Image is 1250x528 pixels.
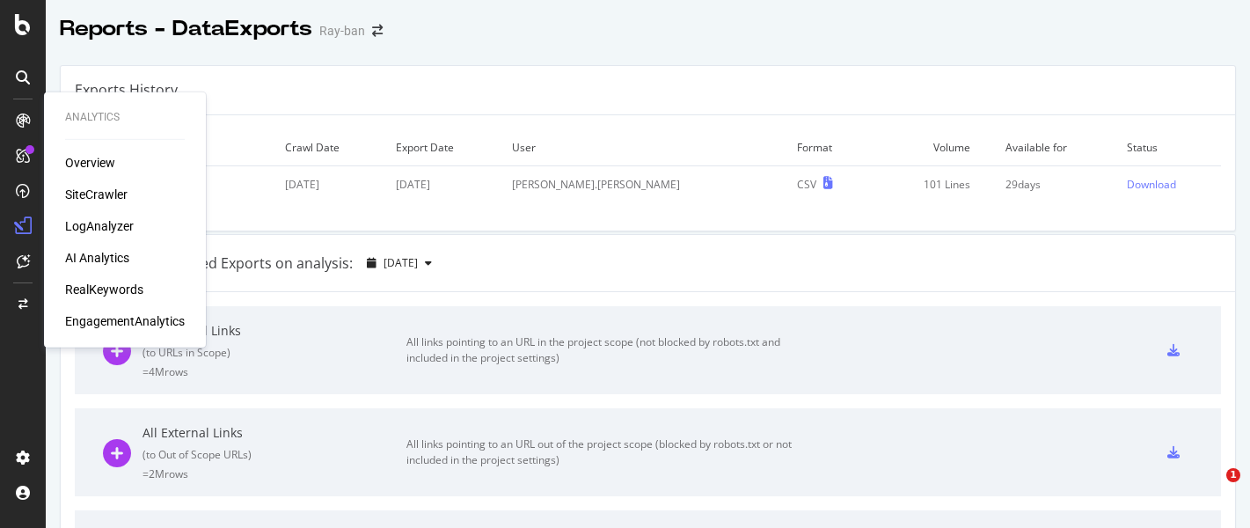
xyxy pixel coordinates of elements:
span: 1 [1226,468,1240,482]
div: = 2M rows [143,466,406,481]
td: Status [1118,129,1221,166]
div: Exports History [75,80,178,100]
a: RealKeywords [65,281,143,298]
div: = 4M rows [143,364,406,379]
a: Overview [65,154,115,172]
td: Export Date [387,129,503,166]
td: Format [788,129,871,166]
div: All External Links [143,424,406,442]
td: [DATE] [276,166,387,203]
a: SiteCrawler [65,186,128,203]
td: Available for [997,129,1118,166]
div: Analytics [65,110,185,125]
a: LogAnalyzer [65,217,134,235]
span: 2025 Sep. 28th [384,255,418,270]
div: Reports - DataExports [60,14,312,44]
div: Ray-ban [319,22,365,40]
div: Download [1127,177,1176,192]
td: 29 days [997,166,1118,203]
iframe: Intercom live chat [1190,468,1232,510]
div: All Internal Links [143,322,406,340]
div: ( to URLs in Scope ) [143,345,406,360]
div: All links pointing to an URL out of the project scope (blocked by robots.txt or not included in t... [406,436,802,468]
td: Crawl Date [276,129,387,166]
td: User [503,129,788,166]
td: [DATE] [387,166,503,203]
div: csv-export [1167,446,1180,458]
td: Volume [871,129,997,166]
a: EngagementAnalytics [65,312,185,330]
div: csv-export [1167,344,1180,356]
td: [PERSON_NAME].[PERSON_NAME] [503,166,788,203]
a: Download [1127,177,1212,192]
a: AI Analytics [65,249,129,267]
div: ( to Out of Scope URLs ) [143,447,406,462]
div: All links pointing to an URL in the project scope (not blocked by robots.txt and included in the ... [406,334,802,366]
div: Botify Recommended Exports on analysis: [75,253,353,274]
div: CSV [797,177,816,192]
div: arrow-right-arrow-left [372,25,383,37]
td: 101 Lines [871,166,997,203]
button: [DATE] [360,249,439,277]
